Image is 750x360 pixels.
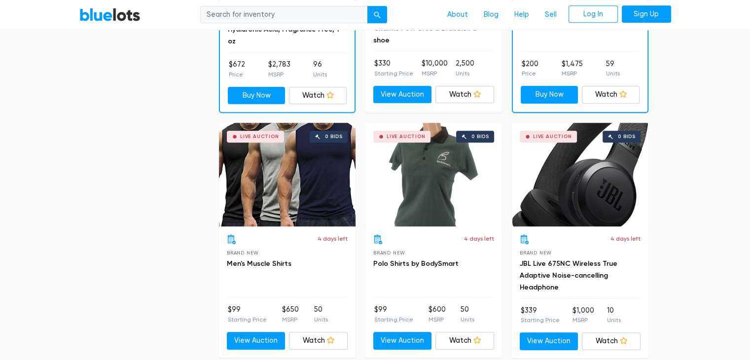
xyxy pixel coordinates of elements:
a: Log In [569,5,618,23]
p: MSRP [268,70,290,79]
a: Live Auction 0 bids [512,123,648,226]
p: Starting Price [374,69,413,78]
p: Price [229,70,245,79]
li: $672 [229,59,245,79]
li: $650 [282,304,299,324]
li: 59 [606,59,620,78]
li: $330 [374,58,413,78]
div: Live Auction [240,134,279,139]
p: MSRP [572,316,594,324]
p: MSRP [562,69,583,78]
li: $339 [521,305,560,325]
p: Price [522,69,538,78]
span: Brand New [227,250,259,255]
li: 96 [313,59,327,79]
p: Units [606,69,620,78]
div: Live Auction [533,134,572,139]
a: View Auction [373,332,432,350]
p: Units [456,69,474,78]
p: MSRP [428,315,445,324]
div: 0 bids [471,134,489,139]
a: Men's Muscle Shirts [227,259,291,268]
a: Buy Now [521,86,578,104]
a: Blog [476,5,506,24]
a: View Auction [373,86,432,104]
a: Buy Now [228,87,286,105]
a: Watch [582,332,641,350]
li: $10,000 [421,58,447,78]
li: $1,475 [562,59,583,78]
p: 4 days left [464,234,494,243]
a: Sign Up [622,5,671,23]
li: $1,000 [572,305,594,325]
a: About [439,5,476,24]
a: BlueLots [79,7,141,22]
p: MSRP [282,315,299,324]
p: Units [313,70,327,79]
a: Sell [537,5,565,24]
li: 50 [314,304,328,324]
p: 4 days left [610,234,641,243]
div: Live Auction [387,134,426,139]
li: 2,500 [456,58,474,78]
p: Starting Price [228,315,267,324]
li: 10 [607,305,621,325]
span: Brand New [373,250,405,255]
a: Polo Shirts by BodySmart [373,259,459,268]
p: Starting Price [521,316,560,324]
p: 4 days left [318,234,348,243]
div: 0 bids [325,134,343,139]
li: $2,783 [268,59,290,79]
p: MSRP [421,69,447,78]
p: Units [314,315,328,324]
p: Units [461,315,474,324]
li: $99 [228,304,267,324]
a: JBL Live 675NC Wireless True Adaptive Noise-cancelling Headphone [520,259,617,291]
li: $200 [522,59,538,78]
li: $600 [428,304,445,324]
li: 50 [461,304,474,324]
li: $99 [374,304,413,324]
a: Watch [435,86,494,104]
a: Watch [289,87,347,105]
div: 0 bids [618,134,636,139]
a: Watch [435,332,494,350]
p: Starting Price [374,315,413,324]
a: Help [506,5,537,24]
a: Watch [582,86,640,104]
a: Live Auction 0 bids [365,123,502,226]
p: Units [607,316,621,324]
input: Search for inventory [200,6,368,24]
span: Brand New [520,250,552,255]
a: View Auction [227,332,286,350]
a: Watch [289,332,348,350]
a: Live Auction 0 bids [219,123,356,226]
a: View Auction [520,332,578,350]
